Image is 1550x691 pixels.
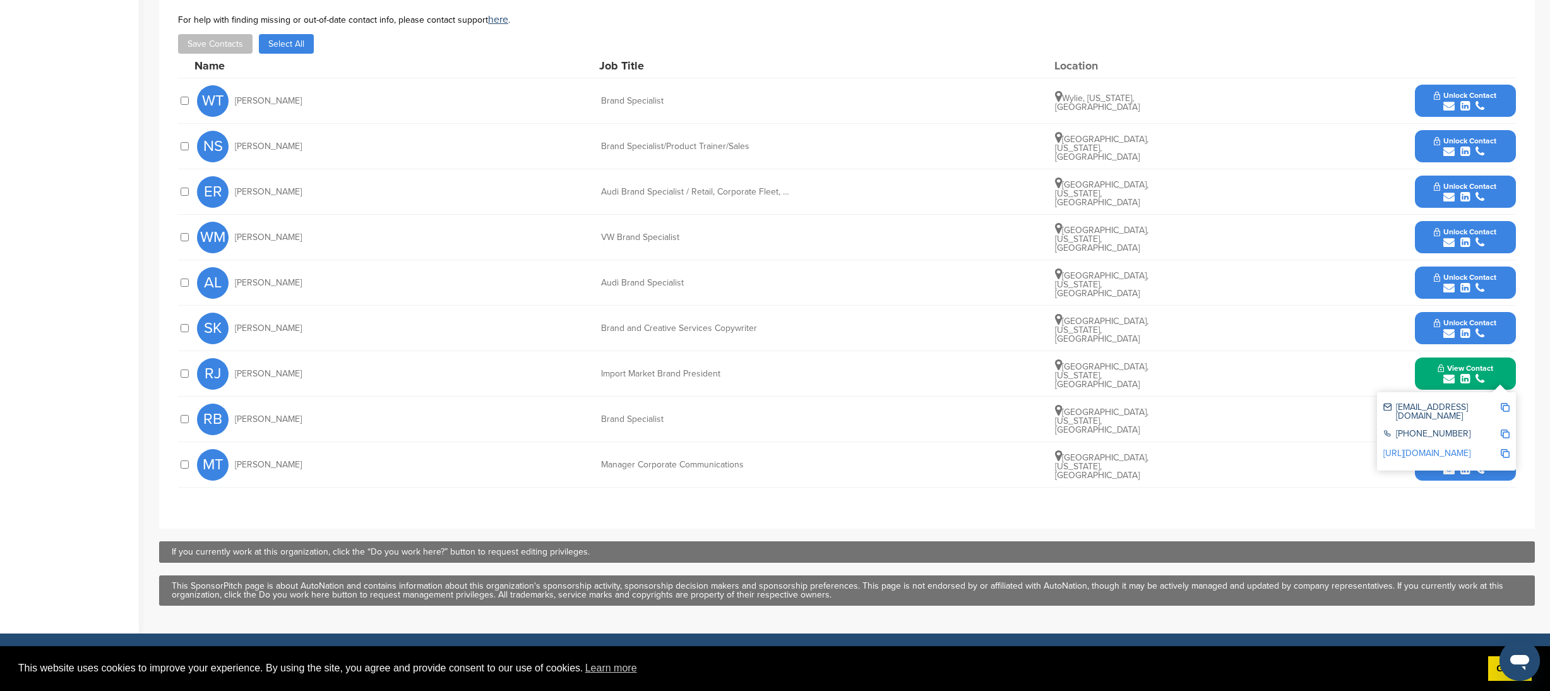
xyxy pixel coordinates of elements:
button: Unlock Contact [1419,219,1511,256]
span: ER [197,176,229,208]
button: Select All [259,34,314,54]
span: [PERSON_NAME] [235,460,302,469]
span: This website uses cookies to improve your experience. By using the site, you agree and provide co... [18,659,1478,678]
div: Import Market Brand President [601,370,790,378]
button: Unlock Contact [1419,173,1511,211]
span: WM [197,222,229,253]
div: Audi Brand Specialist / Retail, Corporate Fleet, and other Special Sales programs [601,188,790,196]
button: Unlock Contact [1419,309,1511,347]
a: dismiss cookie message [1488,656,1532,682]
span: [PERSON_NAME] [235,279,302,287]
div: VW Brand Specialist [601,233,790,242]
div: Brand Specialist [601,97,790,105]
span: [GEOGRAPHIC_DATA], [US_STATE], [GEOGRAPHIC_DATA] [1055,316,1148,344]
button: Unlock Contact [1419,264,1511,302]
div: Job Title [599,60,789,71]
span: Unlock Contact [1434,227,1496,236]
div: If you currently work at this organization, click the “Do you work here?” button to request editi... [172,548,1522,556]
a: [URL][DOMAIN_NAME] [1383,448,1470,459]
div: [EMAIL_ADDRESS][DOMAIN_NAME] [1383,403,1500,421]
a: here [488,13,508,26]
span: [PERSON_NAME] [235,324,302,333]
span: RB [197,404,229,435]
button: Save Contacts [178,34,253,54]
img: Copy [1501,449,1510,458]
span: [PERSON_NAME] [235,188,302,196]
span: SK [197,313,229,344]
span: NS [197,131,229,162]
span: Unlock Contact [1434,136,1496,145]
img: Copy [1501,403,1510,412]
img: Copy [1501,430,1510,438]
span: MT [197,449,229,481]
div: [PHONE_NUMBER] [1383,430,1500,440]
span: [GEOGRAPHIC_DATA], [US_STATE], [GEOGRAPHIC_DATA] [1055,179,1148,208]
span: [GEOGRAPHIC_DATA], [US_STATE], [GEOGRAPHIC_DATA] [1055,134,1148,162]
span: [GEOGRAPHIC_DATA], [US_STATE], [GEOGRAPHIC_DATA] [1055,361,1148,390]
span: Unlock Contact [1434,273,1496,282]
div: Manager Corporate Communications [601,460,790,469]
span: [PERSON_NAME] [235,415,302,424]
div: Name [194,60,333,71]
span: Unlock Contact [1434,318,1496,327]
div: Brand and Creative Services Copywriter [601,324,790,333]
span: [GEOGRAPHIC_DATA], [US_STATE], [GEOGRAPHIC_DATA] [1055,270,1148,299]
span: Wylie, [US_STATE], [GEOGRAPHIC_DATA] [1055,93,1140,112]
button: Unlock Contact [1419,128,1511,165]
div: For help with finding missing or out-of-date contact info, please contact support . [178,15,1516,25]
span: Unlock Contact [1434,91,1496,100]
span: Unlock Contact [1434,182,1496,191]
span: View Contact [1438,364,1493,373]
span: [GEOGRAPHIC_DATA], [US_STATE], [GEOGRAPHIC_DATA] [1055,225,1148,253]
div: This SponsorPitch page is about AutoNation and contains information about this organization's spo... [172,582,1522,599]
div: Audi Brand Specialist [601,279,790,287]
div: Location [1054,60,1149,71]
div: Brand Specialist/Product Trainer/Sales [601,142,790,151]
span: [PERSON_NAME] [235,97,302,105]
span: [PERSON_NAME] [235,370,302,378]
iframe: Button to launch messaging window [1499,640,1540,681]
span: [GEOGRAPHIC_DATA], [US_STATE], [GEOGRAPHIC_DATA] [1055,407,1148,435]
button: Unlock Contact [1419,82,1511,120]
span: [PERSON_NAME] [235,142,302,151]
a: learn more about cookies [583,659,639,678]
div: Brand Specialist [601,415,790,424]
span: RJ [197,358,229,390]
span: [GEOGRAPHIC_DATA], [US_STATE], [GEOGRAPHIC_DATA] [1055,452,1148,481]
span: [PERSON_NAME] [235,233,302,242]
span: AL [197,267,229,299]
span: WT [197,85,229,117]
button: View Contact [1422,355,1508,393]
